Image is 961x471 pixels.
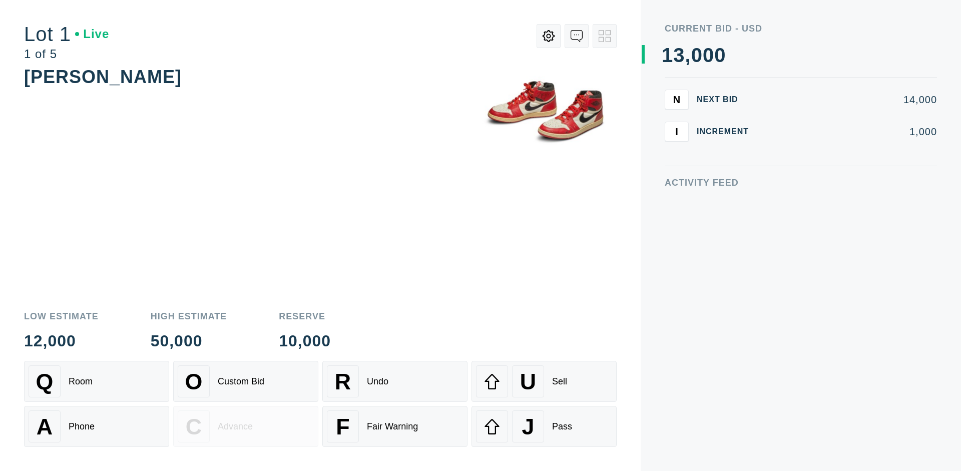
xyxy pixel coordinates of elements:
[24,48,109,60] div: 1 of 5
[765,95,937,105] div: 14,000
[151,312,227,321] div: High Estimate
[471,361,617,402] button: USell
[691,45,703,65] div: 0
[673,94,680,105] span: N
[471,406,617,447] button: JPass
[69,376,93,387] div: Room
[24,24,109,44] div: Lot 1
[69,421,95,432] div: Phone
[279,312,331,321] div: Reserve
[367,421,418,432] div: Fair Warning
[697,128,757,136] div: Increment
[279,333,331,349] div: 10,000
[665,178,937,187] div: Activity Feed
[151,333,227,349] div: 50,000
[367,376,388,387] div: Undo
[173,406,318,447] button: CAdvance
[673,45,685,65] div: 3
[662,45,673,65] div: 1
[665,24,937,33] div: Current Bid - USD
[322,361,467,402] button: RUndo
[520,369,536,394] span: U
[685,45,691,245] div: ,
[36,369,54,394] span: Q
[24,361,169,402] button: QRoom
[335,369,351,394] span: R
[186,414,202,439] span: C
[336,414,349,439] span: F
[552,421,572,432] div: Pass
[552,376,567,387] div: Sell
[24,333,99,349] div: 12,000
[322,406,467,447] button: FFair Warning
[675,126,678,137] span: I
[24,312,99,321] div: Low Estimate
[37,414,53,439] span: A
[665,90,689,110] button: N
[665,122,689,142] button: I
[522,414,534,439] span: J
[703,45,714,65] div: 0
[714,45,726,65] div: 0
[24,406,169,447] button: APhone
[185,369,203,394] span: O
[173,361,318,402] button: OCustom Bid
[218,376,264,387] div: Custom Bid
[697,96,757,104] div: Next Bid
[218,421,253,432] div: Advance
[24,67,182,87] div: [PERSON_NAME]
[765,127,937,137] div: 1,000
[75,28,109,40] div: Live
